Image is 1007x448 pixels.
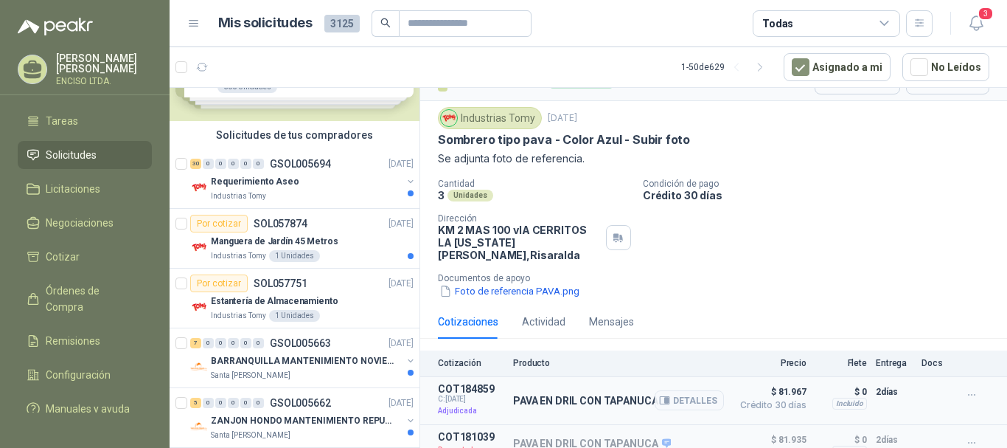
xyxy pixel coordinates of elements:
a: Por cotizarSOL057874[DATE] Company LogoManguera de Jardín 45 MetrosIndustrias Tomy1 Unidades [170,209,419,269]
div: 0 [240,398,251,408]
div: 0 [240,338,251,348]
p: Industrias Tomy [211,310,266,322]
span: Crédito 30 días [733,401,806,410]
p: ENCISO LTDA. [56,77,152,86]
div: 0 [215,159,226,169]
p: Docs [921,358,951,368]
img: Company Logo [190,238,208,256]
div: Incluido [832,398,867,410]
p: Crédito 30 días [643,189,1001,201]
p: Industrias Tomy [211,250,266,262]
div: 1 Unidades [269,250,320,262]
p: GSOL005662 [270,398,331,408]
span: search [380,18,391,28]
span: $ 81.967 [733,383,806,401]
a: Por cotizarSOL057751[DATE] Company LogoEstantería de AlmacenamientoIndustrias Tomy1 Unidades [170,269,419,328]
div: Solicitudes de tus compradores [170,121,419,149]
div: 0 [215,338,226,348]
span: Cotizar [46,249,80,265]
p: ZANJON HONDO MANTENIMIENTO REPUESTOS [211,414,394,428]
p: Precio [733,358,806,368]
p: [DATE] [388,337,414,351]
div: 0 [203,159,214,169]
p: Se adjunta foto de referencia. [438,151,989,167]
a: 30 0 0 0 0 0 GSOL005694[DATE] Company LogoRequerimiento AseoIndustrias Tomy [190,155,417,202]
img: Company Logo [190,358,208,376]
button: Detalles [655,390,724,410]
img: Company Logo [190,418,208,435]
p: [DATE] [388,157,414,171]
a: 5 0 0 0 0 0 GSOL005662[DATE] Company LogoZANJON HONDO MANTENIMIENTO REPUESTOSSanta [PERSON_NAME] [190,394,417,441]
a: 7 0 0 0 0 0 GSOL005663[DATE] Company LogoBARRANQUILLA MANTENIMIENTO NOVIEMBRESanta [PERSON_NAME] [190,334,417,382]
p: BARRANQUILLA MANTENIMIENTO NOVIEMBRE [211,354,394,368]
img: Company Logo [190,179,208,196]
a: Negociaciones [18,209,152,237]
p: SOL057751 [254,278,307,289]
p: Cotización [438,358,504,368]
div: 0 [253,159,264,169]
div: 0 [253,398,264,408]
p: Manguera de Jardín 45 Metros [211,235,338,249]
p: 2 días [876,383,913,401]
span: Tareas [46,113,78,129]
p: [PERSON_NAME] [PERSON_NAME] [56,53,152,74]
p: SOL057874 [254,218,307,229]
div: Todas [762,15,793,32]
p: Documentos de apoyo [438,273,1001,283]
a: Cotizar [18,243,152,271]
p: Santa [PERSON_NAME] [211,370,290,382]
span: C: [DATE] [438,395,504,404]
div: 0 [203,398,214,408]
a: Órdenes de Compra [18,277,152,321]
p: Santa [PERSON_NAME] [211,430,290,441]
a: Tareas [18,107,152,135]
p: [DATE] [388,396,414,410]
img: Company Logo [441,110,457,126]
button: Asignado a mi [784,53,891,81]
div: 0 [228,159,239,169]
p: COT181039 [438,431,504,443]
div: 0 [228,338,239,348]
p: [DATE] [388,217,414,231]
span: Solicitudes [46,147,97,163]
button: No Leídos [902,53,989,81]
div: 0 [240,159,251,169]
span: 3 [978,7,994,21]
div: 0 [203,338,214,348]
div: Mensajes [589,314,634,330]
div: Unidades [447,190,493,201]
div: Por cotizar [190,275,248,292]
div: Industrias Tomy [438,107,542,129]
p: Adjudicada [438,404,504,418]
div: Cotizaciones [438,314,498,330]
p: Condición de pago [643,179,1001,189]
p: Estantería de Almacenamiento [211,294,338,309]
p: GSOL005694 [270,159,331,169]
a: Remisiones [18,327,152,355]
div: 5 [190,398,201,408]
div: Actividad [522,314,565,330]
p: GSOL005663 [270,338,331,348]
div: 1 Unidades [269,310,320,322]
div: 0 [215,398,226,408]
p: [DATE] [548,111,577,125]
a: Manuales y ayuda [18,395,152,423]
span: Configuración [46,367,111,383]
p: $ 0 [815,383,867,401]
p: Entrega [876,358,913,368]
h1: Mis solicitudes [218,13,313,34]
p: Dirección [438,213,600,224]
p: KM 2 MAS 100 vIA CERRITOS LA [US_STATE] [PERSON_NAME] , Risaralda [438,224,600,261]
div: Por cotizar [190,215,248,232]
p: Cantidad [438,179,631,189]
span: Remisiones [46,333,100,349]
div: 30 [190,159,201,169]
div: 0 [253,338,264,348]
span: Órdenes de Compra [46,283,138,315]
p: [DATE] [388,277,414,291]
a: Licitaciones [18,175,152,203]
a: Solicitudes [18,141,152,169]
button: 3 [963,10,989,37]
p: Producto [513,358,724,368]
p: Flete [815,358,867,368]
